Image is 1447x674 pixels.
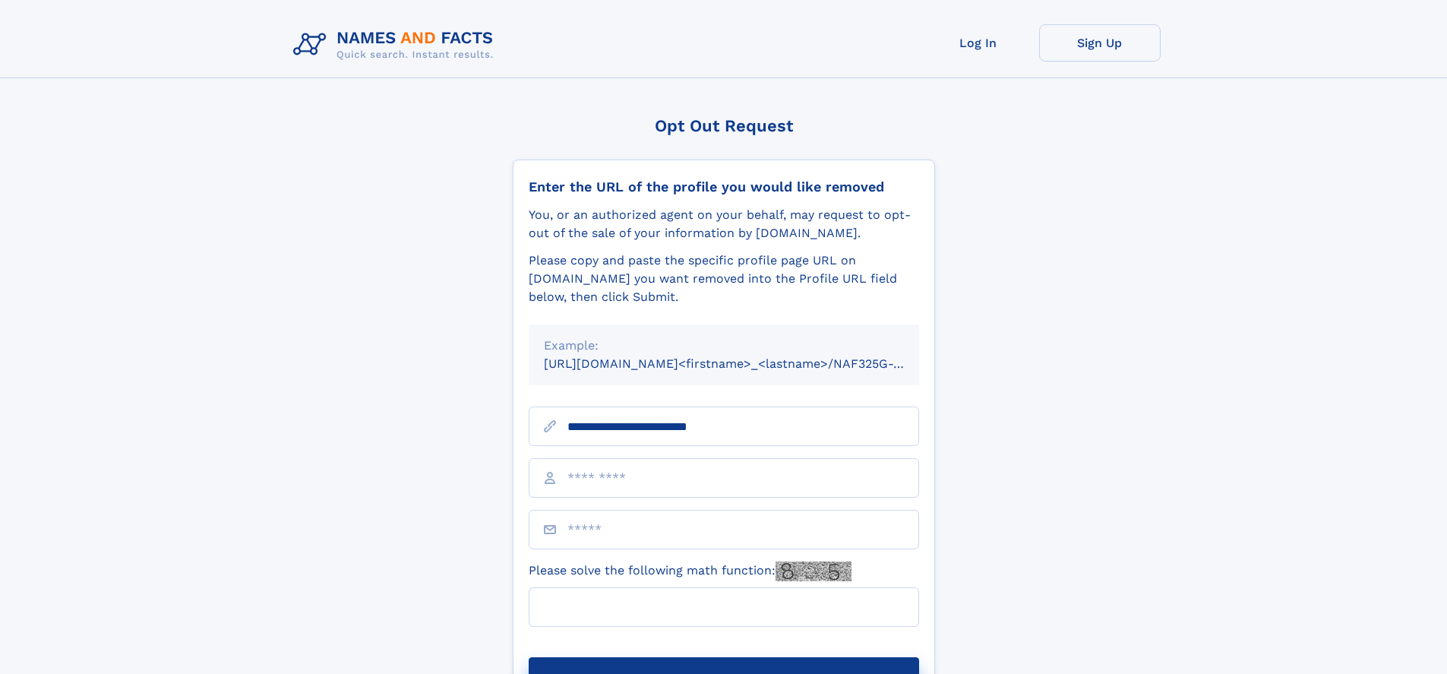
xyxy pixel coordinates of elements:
a: Sign Up [1039,24,1161,62]
a: Log In [918,24,1039,62]
small: [URL][DOMAIN_NAME]<firstname>_<lastname>/NAF325G-xxxxxxxx [544,356,948,371]
div: Please copy and paste the specific profile page URL on [DOMAIN_NAME] you want removed into the Pr... [529,252,919,306]
label: Please solve the following math function: [529,562,851,581]
div: Enter the URL of the profile you would like removed [529,179,919,195]
div: Example: [544,337,904,355]
div: Opt Out Request [513,116,935,135]
div: You, or an authorized agent on your behalf, may request to opt-out of the sale of your informatio... [529,206,919,242]
img: Logo Names and Facts [287,24,506,65]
